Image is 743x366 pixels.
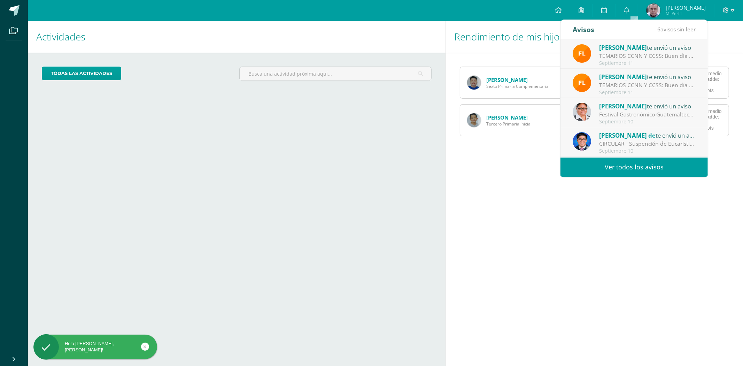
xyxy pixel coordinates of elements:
div: Septiembre 10 [599,119,696,125]
div: Septiembre 11 [599,60,696,66]
div: Obtuvo un promedio en esta de: [678,71,722,82]
span: [PERSON_NAME] [599,102,647,110]
span: Mi Perfil [666,10,706,16]
img: b2d09430fc7ffc43e57bc266f3190728.png [573,103,591,121]
div: TEMARIOS CCNN Y CCSS: Buen día padres de familia Gusto de saludarlos Les envío los Temarios con l... [599,52,696,60]
div: te envió un aviso [599,72,696,81]
div: Hola [PERSON_NAME], [PERSON_NAME]! [33,341,157,353]
a: [PERSON_NAME] [486,114,528,121]
img: 00e92e5268842a5da8ad8efe5964f981.png [573,44,591,63]
span: Tercero Primaria Inicial [486,121,532,127]
img: 00e92e5268842a5da8ad8efe5964f981.png [573,74,591,92]
img: 038ac9c5e6207f3bea702a86cda391b3.png [573,132,591,151]
span: [PERSON_NAME] [599,73,647,81]
span: pts [707,125,714,131]
input: Busca una actividad próxima aquí... [240,67,431,81]
div: te envió un aviso [599,43,696,52]
span: 6 [657,25,660,33]
span: [PERSON_NAME] [666,4,706,11]
span: [PERSON_NAME] de [599,131,656,139]
h1: Rendimiento de mis hijos [454,21,735,53]
div: Avisos [573,20,594,39]
div: te envió un aviso [599,131,696,140]
div: CIRCULAR - Suspención de Eucaristia Dominica III ° Primaria.: Saludos estimados Padres de Familia... [599,140,696,148]
div: Obtuvo un promedio en esta de: [678,108,722,120]
div: te envió un aviso [599,101,696,110]
div: Festival Gastronómico Guatemalteco: Buenas tardes madres y padres de familia. Gusto de saludarles... [599,110,696,119]
a: todas las Actividades [42,67,121,80]
img: d557ca9a59361b115860b1c7ec3f4659.png [467,113,481,127]
span: Sexto Primaria Complementaria [486,83,549,89]
span: avisos sin leer [657,25,696,33]
h1: Actividades [36,21,437,53]
img: cf8f1878484959486f9621e09bbf6b1c.png [647,3,660,17]
div: Septiembre 11 [599,90,696,96]
a: Ver todos los avisos [560,158,708,177]
a: [PERSON_NAME] [486,76,528,83]
div: Septiembre 10 [599,148,696,154]
div: TEMARIOS CCNN Y CCSS: Buen día padres de familia Gusto de saludarlos Les envío los Temarios con l... [599,81,696,89]
span: [PERSON_NAME] [599,44,647,52]
img: 24d1f2bfe0a8787a75e77b215ff18797.png [467,76,481,90]
span: pts [707,87,714,93]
